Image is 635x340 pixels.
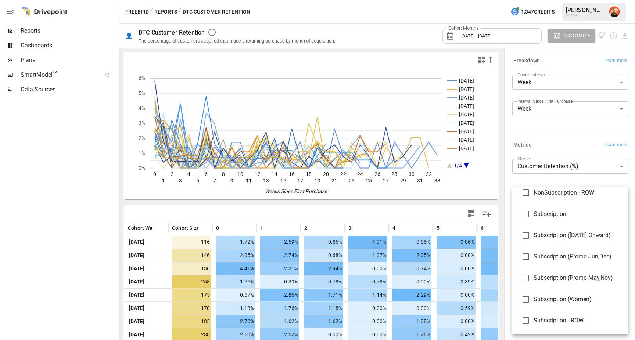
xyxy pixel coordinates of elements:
[534,316,623,325] span: Subscription - ROW
[534,231,623,240] span: Subscription ([DATE] Onward)
[534,252,623,261] span: Subscription (Promo Jun,Dec)
[534,188,623,197] span: NonSubscription - ROW
[534,210,623,218] span: Subscription
[534,274,623,282] span: Subscription (Promo May,Nov)
[534,295,623,304] span: Subscription (Women)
